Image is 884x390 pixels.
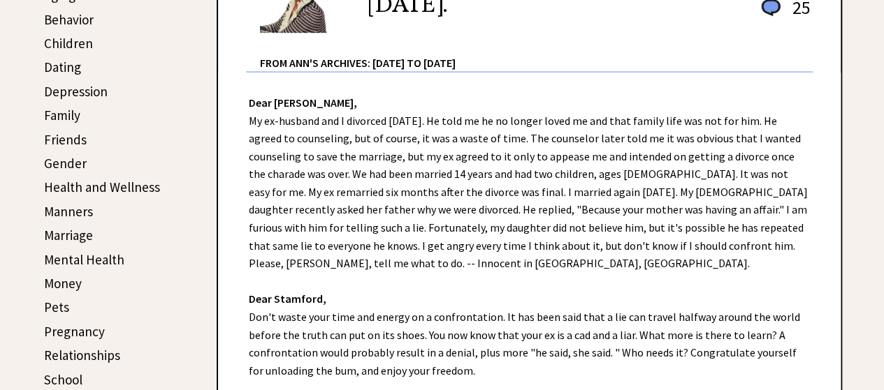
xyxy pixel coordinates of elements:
a: School [44,371,82,388]
a: Manners [44,203,93,220]
a: Family [44,107,80,123]
a: Behavior [44,11,94,28]
a: Gender [44,155,87,172]
strong: Dear [PERSON_NAME], [249,96,357,110]
div: From Ann's Archives: [DATE] to [DATE] [260,34,813,71]
a: Marriage [44,227,93,243]
a: Children [44,35,93,52]
a: Pets [44,299,69,315]
a: Health and Wellness [44,179,160,195]
a: Friends [44,131,87,148]
strong: Dear Stamford, [249,292,326,306]
a: Money [44,275,82,292]
a: Pregnancy [44,323,105,340]
a: Depression [44,83,108,100]
a: Dating [44,59,81,75]
a: Relationships [44,347,120,363]
a: Mental Health [44,251,124,268]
